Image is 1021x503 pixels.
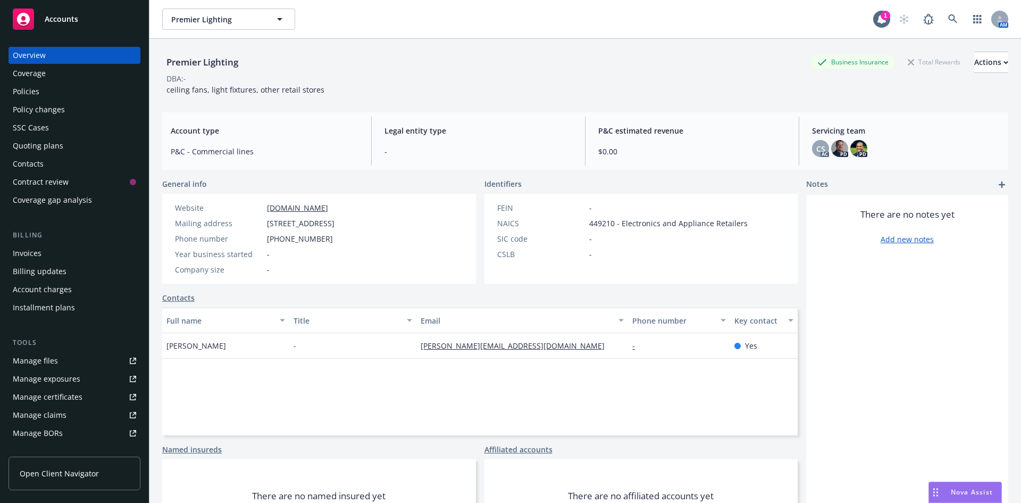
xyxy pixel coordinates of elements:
[806,178,828,191] span: Notes
[589,202,592,213] span: -
[267,218,334,229] span: [STREET_ADDRESS]
[730,308,798,333] button: Key contact
[13,155,44,172] div: Contacts
[632,315,714,326] div: Phone number
[13,425,63,442] div: Manage BORs
[497,202,585,213] div: FEIN
[384,125,572,136] span: Legal entity type
[171,146,358,157] span: P&C - Commercial lines
[384,146,572,157] span: -
[484,444,553,455] a: Affiliated accounts
[294,340,296,351] span: -
[9,245,140,262] a: Invoices
[166,73,186,84] div: DBA: -
[929,482,942,502] div: Drag to move
[162,292,195,303] a: Contacts
[568,490,714,502] span: There are no affiliated accounts yet
[598,146,786,157] span: $0.00
[13,174,69,191] div: Contract review
[628,308,730,333] button: Phone number
[850,140,867,157] img: photo
[9,389,140,406] a: Manage certificates
[267,249,270,260] span: -
[9,370,140,387] a: Manage exposures
[175,233,263,244] div: Phone number
[497,218,585,229] div: NAICS
[812,125,1000,136] span: Servicing team
[421,341,613,351] a: [PERSON_NAME][EMAIL_ADDRESS][DOMAIN_NAME]
[162,308,289,333] button: Full name
[9,119,140,136] a: SSC Cases
[162,9,295,30] button: Premier Lighting
[175,249,263,260] div: Year business started
[13,299,75,316] div: Installment plans
[831,140,848,157] img: photo
[928,482,1002,503] button: Nova Assist
[13,65,46,82] div: Coverage
[9,281,140,298] a: Account charges
[860,208,955,221] span: There are no notes yet
[45,15,78,23] span: Accounts
[162,444,222,455] a: Named insureds
[9,101,140,118] a: Policy changes
[9,443,140,460] a: Summary of insurance
[812,55,894,69] div: Business Insurance
[9,192,140,209] a: Coverage gap analysis
[162,55,242,69] div: Premier Lighting
[166,85,324,95] span: ceiling fans, light fixtures, other retail stores
[166,315,273,326] div: Full name
[162,178,207,189] span: General info
[252,490,386,502] span: There are no named insured yet
[942,9,964,30] a: Search
[9,83,140,100] a: Policies
[171,125,358,136] span: Account type
[918,9,939,30] a: Report a Bug
[881,11,890,20] div: 1
[893,9,915,30] a: Start snowing
[589,218,748,229] span: 449210 - Electronics and Appliance Retailers
[497,233,585,244] div: SIC code
[9,65,140,82] a: Coverage
[9,263,140,280] a: Billing updates
[881,234,934,245] a: Add new notes
[9,174,140,191] a: Contract review
[9,299,140,316] a: Installment plans
[289,308,416,333] button: Title
[974,52,1008,73] button: Actions
[175,264,263,275] div: Company size
[589,233,592,244] span: -
[13,407,66,424] div: Manage claims
[13,443,94,460] div: Summary of insurance
[497,249,585,260] div: CSLB
[598,125,786,136] span: P&C estimated revenue
[9,47,140,64] a: Overview
[20,468,99,479] span: Open Client Navigator
[294,315,400,326] div: Title
[745,340,757,351] span: Yes
[13,370,80,387] div: Manage exposures
[9,155,140,172] a: Contacts
[589,249,592,260] span: -
[9,230,140,241] div: Billing
[13,192,92,209] div: Coverage gap analysis
[9,407,140,424] a: Manage claims
[13,245,41,262] div: Invoices
[13,47,46,64] div: Overview
[816,143,825,154] span: CS
[13,83,39,100] div: Policies
[171,14,263,25] span: Premier Lighting
[484,178,522,189] span: Identifiers
[902,55,966,69] div: Total Rewards
[13,352,58,369] div: Manage files
[166,340,226,351] span: [PERSON_NAME]
[951,488,993,497] span: Nova Assist
[13,281,72,298] div: Account charges
[175,202,263,213] div: Website
[421,315,612,326] div: Email
[974,52,1008,72] div: Actions
[9,337,140,348] div: Tools
[13,119,49,136] div: SSC Cases
[9,137,140,154] a: Quoting plans
[267,203,328,213] a: [DOMAIN_NAME]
